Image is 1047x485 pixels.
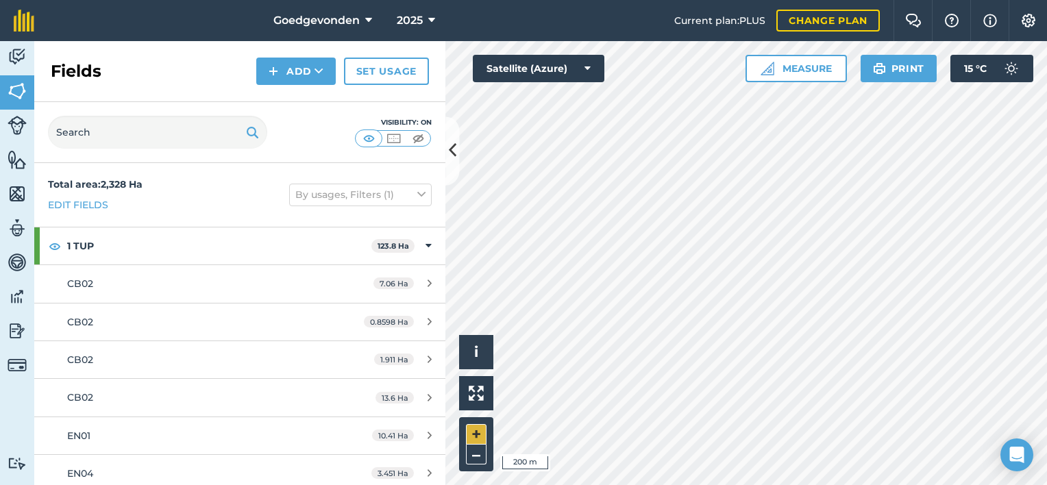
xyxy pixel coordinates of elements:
span: CB02 [67,316,93,328]
h2: Fields [51,60,101,82]
img: svg+xml;base64,PD94bWwgdmVyc2lvbj0iMS4wIiBlbmNvZGluZz0idXRmLTgiPz4KPCEtLSBHZW5lcmF0b3I6IEFkb2JlIE... [8,286,27,307]
button: By usages, Filters (1) [289,184,432,206]
span: CB02 [67,277,93,290]
img: svg+xml;base64,PD94bWwgdmVyc2lvbj0iMS4wIiBlbmNvZGluZz0idXRmLTgiPz4KPCEtLSBHZW5lcmF0b3I6IEFkb2JlIE... [8,356,27,375]
img: svg+xml;base64,PD94bWwgdmVyc2lvbj0iMS4wIiBlbmNvZGluZz0idXRmLTgiPz4KPCEtLSBHZW5lcmF0b3I6IEFkb2JlIE... [8,47,27,67]
img: svg+xml;base64,PD94bWwgdmVyc2lvbj0iMS4wIiBlbmNvZGluZz0idXRmLTgiPz4KPCEtLSBHZW5lcmF0b3I6IEFkb2JlIE... [8,252,27,273]
button: Measure [746,55,847,82]
span: 13.6 Ha [375,392,414,403]
span: 7.06 Ha [373,277,414,289]
img: svg+xml;base64,PHN2ZyB4bWxucz0iaHR0cDovL3d3dy53My5vcmcvMjAwMC9zdmciIHdpZHRoPSIxOSIgaGVpZ2h0PSIyNC... [246,124,259,140]
span: EN04 [67,467,93,480]
span: 2025 [397,12,423,29]
span: 1.911 Ha [374,353,414,365]
img: svg+xml;base64,PD94bWwgdmVyc2lvbj0iMS4wIiBlbmNvZGluZz0idXRmLTgiPz4KPCEtLSBHZW5lcmF0b3I6IEFkb2JlIE... [8,116,27,135]
img: svg+xml;base64,PHN2ZyB4bWxucz0iaHR0cDovL3d3dy53My5vcmcvMjAwMC9zdmciIHdpZHRoPSI1NiIgaGVpZ2h0PSI2MC... [8,149,27,170]
div: Open Intercom Messenger [1000,438,1033,471]
div: 1 TUP123.8 Ha [34,227,445,264]
img: Four arrows, one pointing top left, one top right, one bottom right and the last bottom left [469,386,484,401]
img: svg+xml;base64,PHN2ZyB4bWxucz0iaHR0cDovL3d3dy53My5vcmcvMjAwMC9zdmciIHdpZHRoPSI1NiIgaGVpZ2h0PSI2MC... [8,184,27,204]
span: 10.41 Ha [372,430,414,441]
a: CB021.911 Ha [34,341,445,378]
strong: 1 TUP [67,227,371,264]
a: CB0213.6 Ha [34,379,445,416]
img: svg+xml;base64,PHN2ZyB4bWxucz0iaHR0cDovL3d3dy53My5vcmcvMjAwMC9zdmciIHdpZHRoPSI1MCIgaGVpZ2h0PSI0MC... [360,132,378,145]
img: svg+xml;base64,PHN2ZyB4bWxucz0iaHR0cDovL3d3dy53My5vcmcvMjAwMC9zdmciIHdpZHRoPSI1MCIgaGVpZ2h0PSI0MC... [385,132,402,145]
span: i [474,343,478,360]
button: – [466,445,486,464]
span: EN01 [67,430,90,442]
img: svg+xml;base64,PHN2ZyB4bWxucz0iaHR0cDovL3d3dy53My5vcmcvMjAwMC9zdmciIHdpZHRoPSI1NiIgaGVpZ2h0PSI2MC... [8,81,27,101]
a: CB020.8598 Ha [34,303,445,340]
img: svg+xml;base64,PD94bWwgdmVyc2lvbj0iMS4wIiBlbmNvZGluZz0idXRmLTgiPz4KPCEtLSBHZW5lcmF0b3I6IEFkb2JlIE... [8,218,27,238]
span: Current plan : PLUS [674,13,765,28]
a: Change plan [776,10,880,32]
span: 0.8598 Ha [364,316,414,327]
img: svg+xml;base64,PHN2ZyB4bWxucz0iaHR0cDovL3d3dy53My5vcmcvMjAwMC9zdmciIHdpZHRoPSIxNyIgaGVpZ2h0PSIxNy... [983,12,997,29]
strong: 123.8 Ha [378,241,409,251]
img: A cog icon [1020,14,1037,27]
button: Add [256,58,336,85]
a: Edit fields [48,197,108,212]
img: fieldmargin Logo [14,10,34,32]
button: Print [861,55,937,82]
button: + [466,424,486,445]
span: CB02 [67,391,93,403]
div: Visibility: On [355,117,432,128]
span: Goedgevonden [273,12,360,29]
img: svg+xml;base64,PHN2ZyB4bWxucz0iaHR0cDovL3d3dy53My5vcmcvMjAwMC9zdmciIHdpZHRoPSI1MCIgaGVpZ2h0PSI0MC... [410,132,427,145]
a: CB027.06 Ha [34,265,445,302]
img: svg+xml;base64,PD94bWwgdmVyc2lvbj0iMS4wIiBlbmNvZGluZz0idXRmLTgiPz4KPCEtLSBHZW5lcmF0b3I6IEFkb2JlIE... [8,457,27,470]
img: Ruler icon [761,62,774,75]
button: Satellite (Azure) [473,55,604,82]
span: CB02 [67,353,93,366]
span: 3.451 Ha [371,467,414,479]
img: svg+xml;base64,PHN2ZyB4bWxucz0iaHR0cDovL3d3dy53My5vcmcvMjAwMC9zdmciIHdpZHRoPSIxNCIgaGVpZ2h0PSIyNC... [269,63,278,79]
button: 15 °C [950,55,1033,82]
input: Search [48,116,267,149]
img: svg+xml;base64,PHN2ZyB4bWxucz0iaHR0cDovL3d3dy53My5vcmcvMjAwMC9zdmciIHdpZHRoPSIxOSIgaGVpZ2h0PSIyNC... [873,60,886,77]
img: Two speech bubbles overlapping with the left bubble in the forefront [905,14,922,27]
a: Set usage [344,58,429,85]
span: 15 ° C [964,55,987,82]
img: svg+xml;base64,PHN2ZyB4bWxucz0iaHR0cDovL3d3dy53My5vcmcvMjAwMC9zdmciIHdpZHRoPSIxOCIgaGVpZ2h0PSIyNC... [49,238,61,254]
strong: Total area : 2,328 Ha [48,178,143,190]
img: svg+xml;base64,PD94bWwgdmVyc2lvbj0iMS4wIiBlbmNvZGluZz0idXRmLTgiPz4KPCEtLSBHZW5lcmF0b3I6IEFkb2JlIE... [998,55,1025,82]
button: i [459,335,493,369]
img: A question mark icon [944,14,960,27]
a: EN0110.41 Ha [34,417,445,454]
img: svg+xml;base64,PD94bWwgdmVyc2lvbj0iMS4wIiBlbmNvZGluZz0idXRmLTgiPz4KPCEtLSBHZW5lcmF0b3I6IEFkb2JlIE... [8,321,27,341]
